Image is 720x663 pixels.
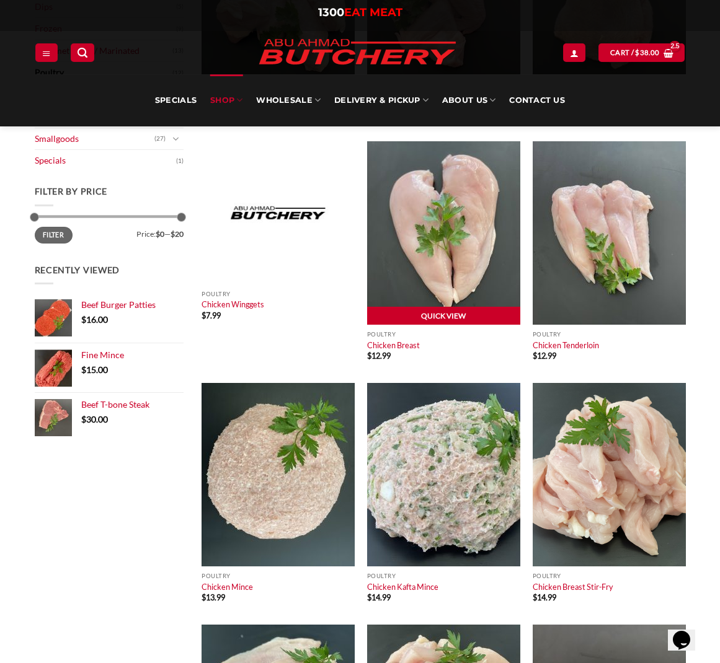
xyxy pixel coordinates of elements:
span: $ [533,351,537,361]
a: Search [71,43,94,61]
p: Poultry [202,573,355,579]
p: Poultry [202,291,355,297]
bdi: 7.99 [202,310,221,320]
span: $20 [171,229,184,239]
img: Chicken Breast [367,141,520,325]
span: $ [367,592,371,602]
a: About Us [442,74,496,126]
p: Poultry [367,331,520,338]
bdi: 13.99 [202,592,225,602]
img: Chicken Kafta Mince [367,383,520,566]
a: Delivery & Pickup [334,74,429,126]
a: Fine Mince [81,349,184,361]
img: Placeholder [202,141,355,284]
bdi: 38.00 [635,48,659,56]
span: $ [81,314,86,325]
span: $ [202,592,206,602]
span: $ [81,414,86,424]
a: Chicken Breast Stir-Fry [533,582,613,592]
a: Quick View [367,307,520,325]
bdi: 16.00 [81,314,108,325]
p: Poultry [533,573,686,579]
a: Contact Us [509,74,565,126]
a: Chicken Kafta Mince [367,582,438,592]
span: $ [202,310,206,320]
a: Chicken Winggets [202,299,264,309]
p: Poultry [367,573,520,579]
span: Recently Viewed [35,265,120,275]
span: Beef Burger Patties [81,299,156,310]
span: $ [81,364,86,375]
span: 1300 [318,6,344,19]
span: Fine Mince [81,349,124,360]
span: $ [533,592,537,602]
a: Menu [35,43,58,61]
a: Wholesale [256,74,321,126]
span: Filter by price [35,186,108,196]
a: 1300EAT MEAT [318,6,402,19]
span: $ [367,351,371,361]
a: SHOP [210,74,242,126]
span: $ [635,47,639,58]
img: Chicken Mince [202,383,355,566]
span: (27) [154,130,166,148]
span: $0 [156,229,164,239]
span: EAT MEAT [344,6,402,19]
a: Login [563,43,585,61]
span: (1) [176,152,184,170]
span: Beef T-bone Steak [81,399,149,410]
iframe: chat widget [668,613,708,651]
a: Beef T-bone Steak [81,399,184,410]
a: Beef Burger Patties [81,299,184,310]
bdi: 12.99 [533,351,556,361]
a: Chicken Tenderloin [533,340,599,350]
bdi: 14.99 [533,592,556,602]
img: Chicken Tenderloin [533,141,686,325]
img: Abu Ahmad Butchery [249,31,466,74]
bdi: 12.99 [367,351,391,361]
p: Poultry [533,331,686,338]
a: Specials [155,74,197,126]
button: Toggle [169,132,184,146]
span: Cart / [610,47,659,58]
bdi: 14.99 [367,592,391,602]
a: Specials [35,150,176,172]
bdi: 15.00 [81,364,108,375]
img: Chicken-Breast-Stir-Fry [533,383,686,566]
a: Chicken Mince [202,582,253,592]
div: Price: — [35,227,184,238]
button: Filter [35,227,73,244]
a: Smallgoods [35,128,154,150]
bdi: 30.00 [81,414,108,424]
a: Chicken Breast [367,340,420,350]
a: View cart [598,43,685,61]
